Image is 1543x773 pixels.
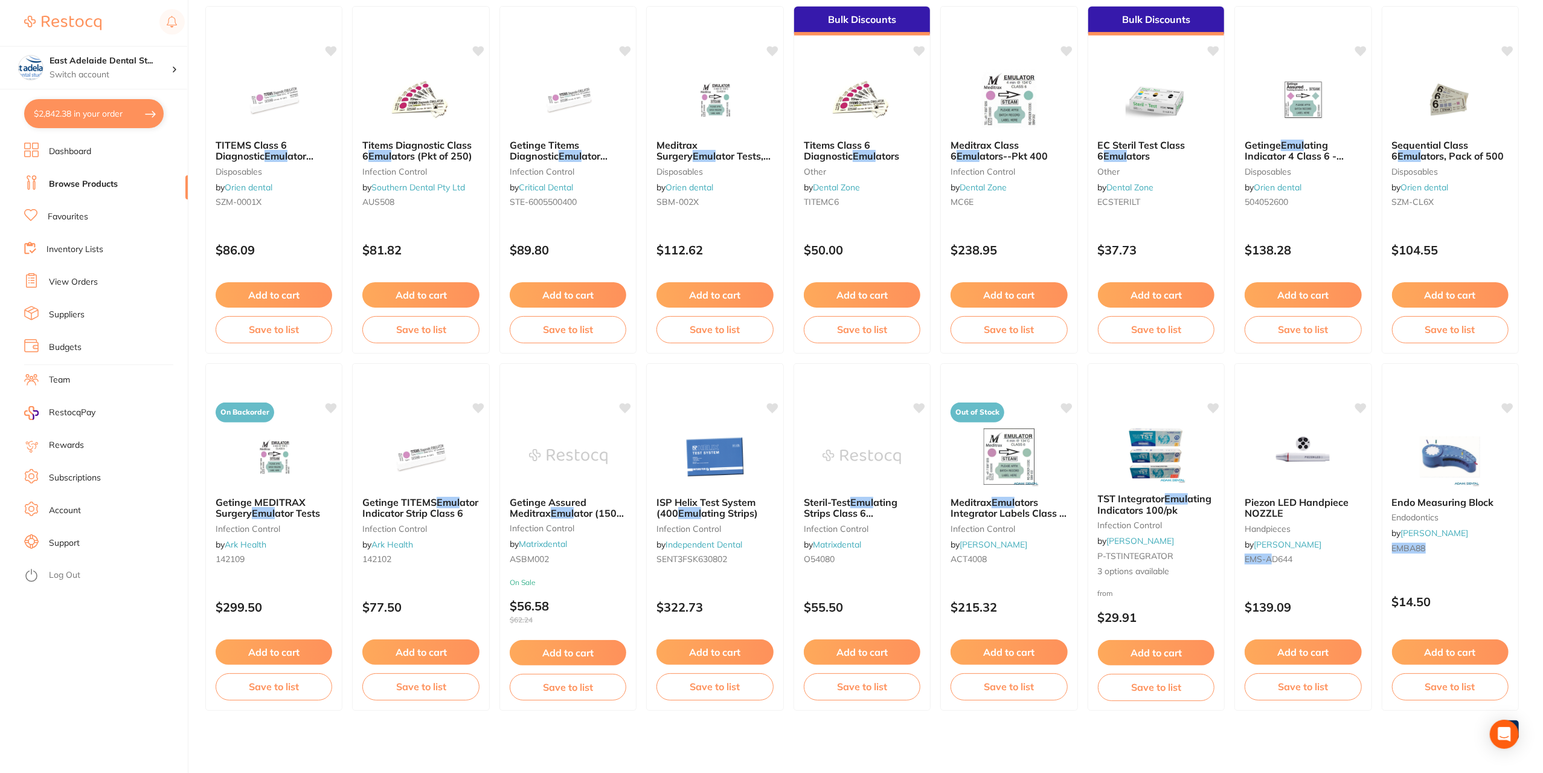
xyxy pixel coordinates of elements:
span: $62.24 [510,616,626,624]
p: $104.55 [1392,243,1509,257]
span: 504052600 [1245,196,1288,207]
button: Add to cart [216,639,332,665]
a: Matrixdental [519,539,567,549]
span: SZM-0001X [216,196,261,207]
span: SENT3FSK630802 [656,554,727,564]
span: ators--Pkt 400 [980,150,1048,162]
span: 3 options available [1098,566,1214,578]
span: ators, Pack of 500 [1421,150,1504,162]
span: by [1098,182,1154,193]
div: Open Intercom Messenger [1490,720,1519,749]
span: Steril-Test [804,496,850,508]
a: [PERSON_NAME] [960,539,1027,550]
p: $299.50 [216,600,332,614]
p: $81.82 [362,243,479,257]
h4: East Adelaide Dental Studio [50,55,172,67]
p: $215.32 [951,600,1067,614]
a: Inventory Lists [47,244,103,256]
p: $50.00 [804,243,920,257]
img: Steril-Test Emulating Strips Class 6 134C/3.5Min (250) [823,427,901,487]
b: Steril-Test Emulating Strips Class 6 134C/3.5Min (250) [804,497,920,519]
span: by [362,182,465,193]
p: $37.73 [1098,243,1214,257]
small: disposables [1392,167,1509,176]
span: by [216,539,266,550]
span: Getinge Assured Meditrax [510,496,586,519]
b: Getinge TITEMS Emulator Indicator Strip Class 6 [362,497,479,519]
a: Orien dental [1254,182,1301,193]
button: Add to cart [510,640,626,665]
a: [PERSON_NAME] [1401,528,1469,539]
button: Save to list [656,316,773,343]
em: Emul [252,507,275,519]
span: ator Indicator Strip Class 6 [362,496,478,519]
span: ator Strips, Pack of 250 [216,150,313,173]
span: Meditrax Surgery [656,139,698,162]
p: $86.09 [216,243,332,257]
img: EC Steril Test Class 6 Emulators [1117,70,1195,130]
button: Save to list [362,316,479,343]
a: Subscriptions [49,472,101,484]
span: ACT4008 [951,554,987,564]
b: Titems Diagnostic Class 6 Emulators (Pkt of 250) [362,140,479,162]
b: Getinge Titems Diagnostic Emulator Indicator Strip - Class 6 (250 strips per box) [510,140,626,162]
span: TITEMS Class 6 Diagnostic [216,139,287,162]
em: Emul [678,507,701,519]
span: ASBM002 [510,554,549,564]
img: Endo Measuring Block [1411,427,1489,487]
a: Orien dental [1401,182,1449,193]
small: infection control [362,167,479,176]
span: Getinge Titems Diagnostic [510,139,579,162]
small: disposables [1245,167,1361,176]
img: Piezon LED Handpiece NOZZLE [1264,427,1343,487]
button: Log Out [24,566,184,586]
p: $139.09 [1245,600,1361,614]
small: infection control [510,167,626,176]
a: Independent Dental [666,539,742,550]
img: Restocq Logo [24,16,101,30]
span: RestocqPay [49,407,95,419]
span: AUS508 [362,196,394,207]
b: TST Integrator Emulating Indicators 100/pk [1098,493,1214,516]
a: Team [49,374,70,386]
p: $14.50 [1392,595,1509,609]
img: TST Integrator Emulating Indicators 100/pk [1117,423,1195,484]
a: [PERSON_NAME] [1107,535,1175,546]
em: Emul [992,496,1015,508]
b: TITEMS Class 6 Diagnostic Emulator Strips, Pack of 250 [216,140,332,162]
button: Save to list [1392,316,1509,343]
img: Titems Diagnostic Class 6 Emulators (Pkt of 250) [382,70,460,130]
button: Add to cart [1245,282,1361,308]
b: Getinge Assured Meditrax Emulator (150) Class 6 Adhesive XSBM/002 [510,497,626,519]
img: RestocqPay [24,406,39,420]
p: $112.62 [656,243,773,257]
em: Emul [850,496,873,508]
button: Add to cart [216,282,332,308]
em: Emul [1398,150,1421,162]
button: Save to list [804,673,920,700]
span: ator Tests [275,507,320,519]
em: EMBA88 [1392,543,1426,554]
img: Meditrax Surgery Emulator Tests, Pack of 150 [676,70,754,130]
b: Titems Class 6 Diagnostic Emulators [804,140,920,162]
img: Meditrax Class 6 Emulators--Pkt 400 [970,70,1048,130]
a: RestocqPay [24,406,95,420]
button: Save to list [804,316,920,343]
span: Piezon LED Handpiece NOZZLE [1245,496,1349,519]
a: Ark Health [225,539,266,550]
p: $238.95 [951,243,1067,257]
p: Switch account [50,69,172,81]
div: Bulk Discounts [794,7,930,36]
button: Save to list [216,316,332,343]
a: Favourites [48,211,88,223]
em: Emul [853,150,876,162]
small: On Sale [510,578,626,587]
b: Endo Measuring Block [1392,497,1509,508]
p: $138.28 [1245,243,1361,257]
small: infection control [656,524,773,534]
span: by [1098,535,1175,546]
small: endodontics [1392,513,1509,522]
a: Rewards [49,439,84,451]
span: P-TSTINTEGRATOR [1098,551,1174,561]
span: by [510,182,573,193]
